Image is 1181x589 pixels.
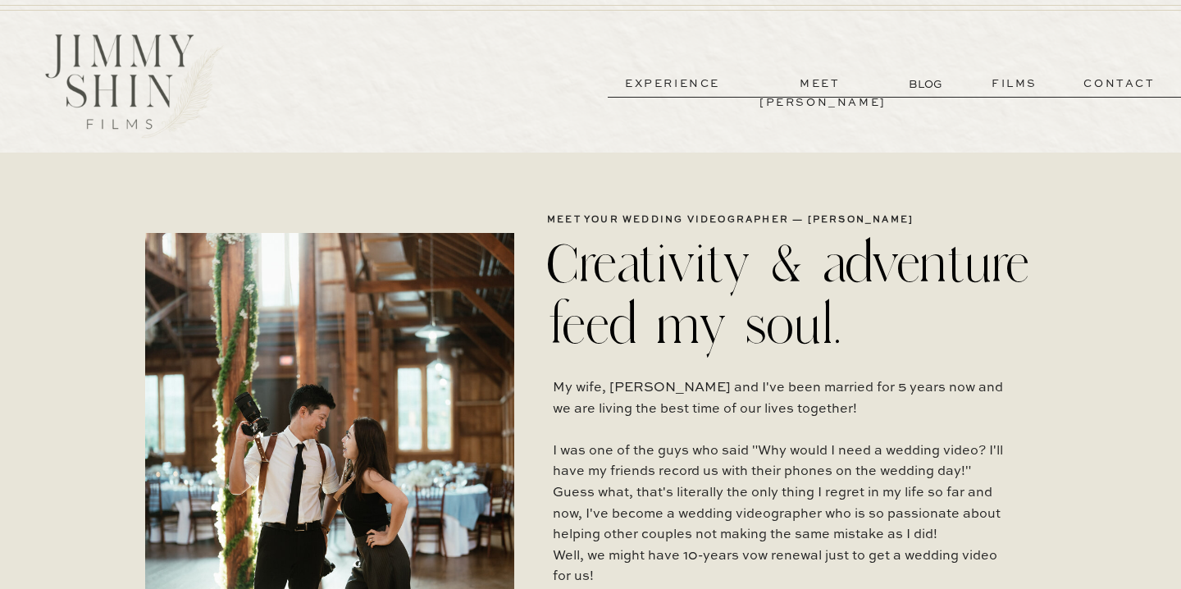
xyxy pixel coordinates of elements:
[909,75,946,93] a: BLOG
[547,216,914,225] b: meet your wedding videographer — [PERSON_NAME]
[759,75,881,94] a: meet [PERSON_NAME]
[612,75,733,94] a: experience
[974,75,1055,94] a: films
[547,233,1044,351] h2: Creativity & adventure feed my soul.
[1060,75,1179,94] a: contact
